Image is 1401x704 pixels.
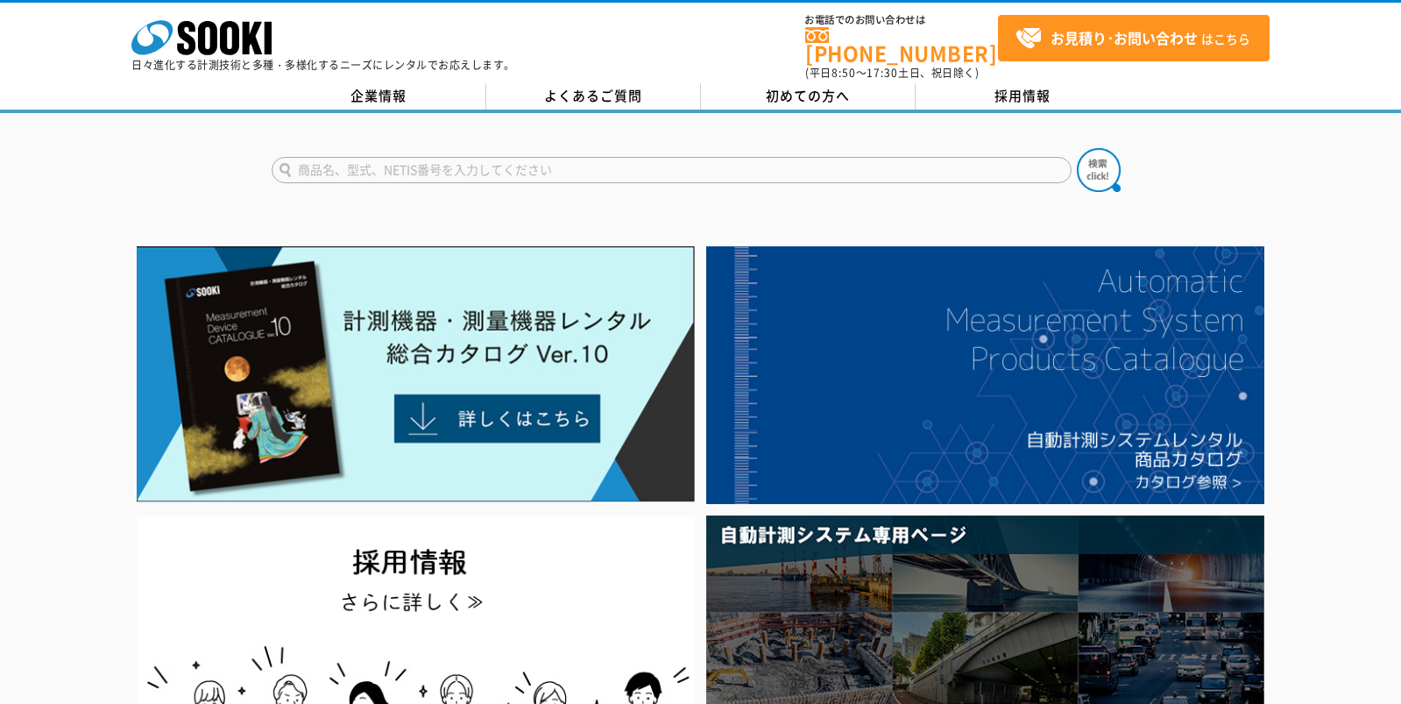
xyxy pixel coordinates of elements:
[1015,25,1250,52] span: はこちら
[805,27,998,63] a: [PHONE_NUMBER]
[1051,27,1198,48] strong: お見積り･お問い合わせ
[701,83,916,110] a: 初めての方へ
[137,246,695,502] img: Catalog Ver10
[131,60,515,70] p: 日々進化する計測技術と多種・多様化するニーズにレンタルでお応えします。
[272,83,486,110] a: 企業情報
[867,65,898,81] span: 17:30
[706,246,1264,504] img: 自動計測システムカタログ
[805,15,998,25] span: お電話でのお問い合わせは
[486,83,701,110] a: よくあるご質問
[1077,148,1121,192] img: btn_search.png
[272,157,1072,183] input: 商品名、型式、NETIS番号を入力してください
[766,86,850,105] span: 初めての方へ
[916,83,1130,110] a: 採用情報
[831,65,856,81] span: 8:50
[998,15,1270,61] a: お見積り･お問い合わせはこちら
[805,65,979,81] span: (平日 ～ 土日、祝日除く)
